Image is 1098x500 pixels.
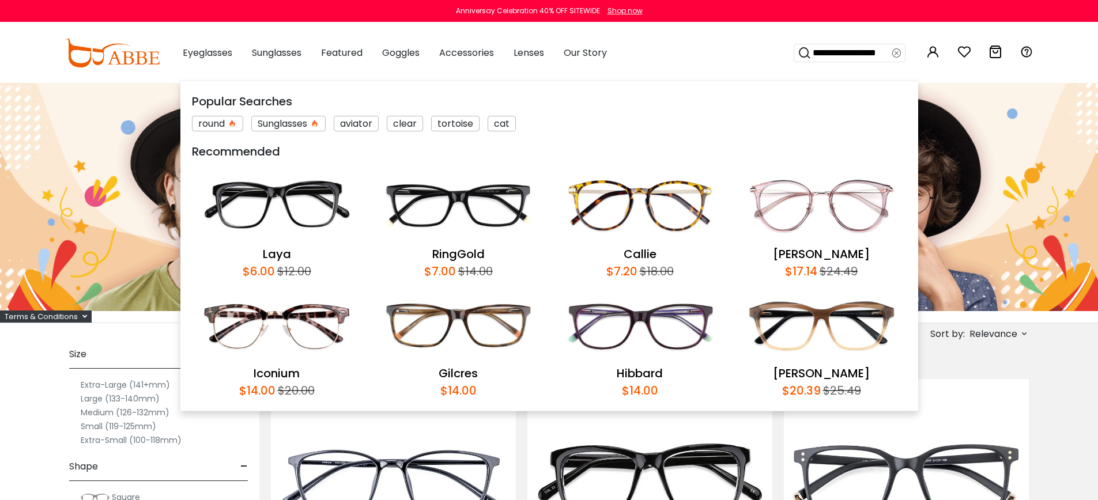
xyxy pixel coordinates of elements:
div: $7.20 [606,263,637,280]
a: Hibbard [617,365,663,381]
span: Eyeglasses [183,46,232,59]
label: Small (119-125mm) [81,419,156,433]
img: Naomi [737,166,907,245]
img: Gilcres [373,286,544,365]
span: Accessories [439,46,494,59]
a: Callie [624,246,656,262]
div: $14.00 [456,263,493,280]
img: Iconium [192,286,362,365]
span: Goggles [382,46,420,59]
span: Relevance [969,324,1017,344]
div: $7.00 [424,263,456,280]
label: Extra-Small (100-118mm) [81,433,182,447]
div: cat [488,116,516,131]
a: [PERSON_NAME] [773,365,870,381]
div: $24.49 [817,263,858,280]
div: $18.00 [637,263,674,280]
a: Shop now [602,6,643,16]
div: Recommended [192,143,907,160]
a: RingGold [432,246,485,262]
img: Sonia [737,286,907,365]
label: Extra-Large (141+mm) [81,378,170,392]
span: Featured [321,46,363,59]
span: Sunglasses [252,46,301,59]
div: $25.49 [821,382,861,399]
div: $14.00 [622,382,658,399]
div: $14.00 [239,382,276,399]
a: Iconium [254,365,300,381]
img: Laya [192,166,362,245]
div: aviator [334,116,379,131]
div: $6.00 [243,263,275,280]
span: Lenses [514,46,544,59]
div: $17.14 [785,263,817,280]
div: Popular Searches [192,93,907,110]
span: Shape [69,453,98,480]
span: - [240,453,248,480]
div: round [192,116,243,131]
div: tortoise [431,116,480,131]
div: $12.00 [275,263,311,280]
img: abbeglasses.com [65,39,160,67]
div: clear [387,116,423,131]
span: Size [69,340,86,368]
div: $14.00 [440,382,477,399]
img: RingGold [373,166,544,245]
span: Sort by: [930,327,965,340]
img: Callie [555,166,725,245]
span: Our Story [564,46,607,59]
a: Gilcres [439,365,478,381]
div: $20.39 [782,382,821,399]
div: Sunglasses [251,116,326,131]
img: Hibbard [555,286,725,365]
div: Anniversay Celebration 40% OFF SITEWIDE [456,6,600,16]
div: Shop now [608,6,643,16]
div: $20.00 [276,382,315,399]
label: Large (133-140mm) [81,392,160,406]
a: Laya [263,246,291,262]
a: [PERSON_NAME] [773,246,870,262]
label: Medium (126-132mm) [81,406,169,419]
